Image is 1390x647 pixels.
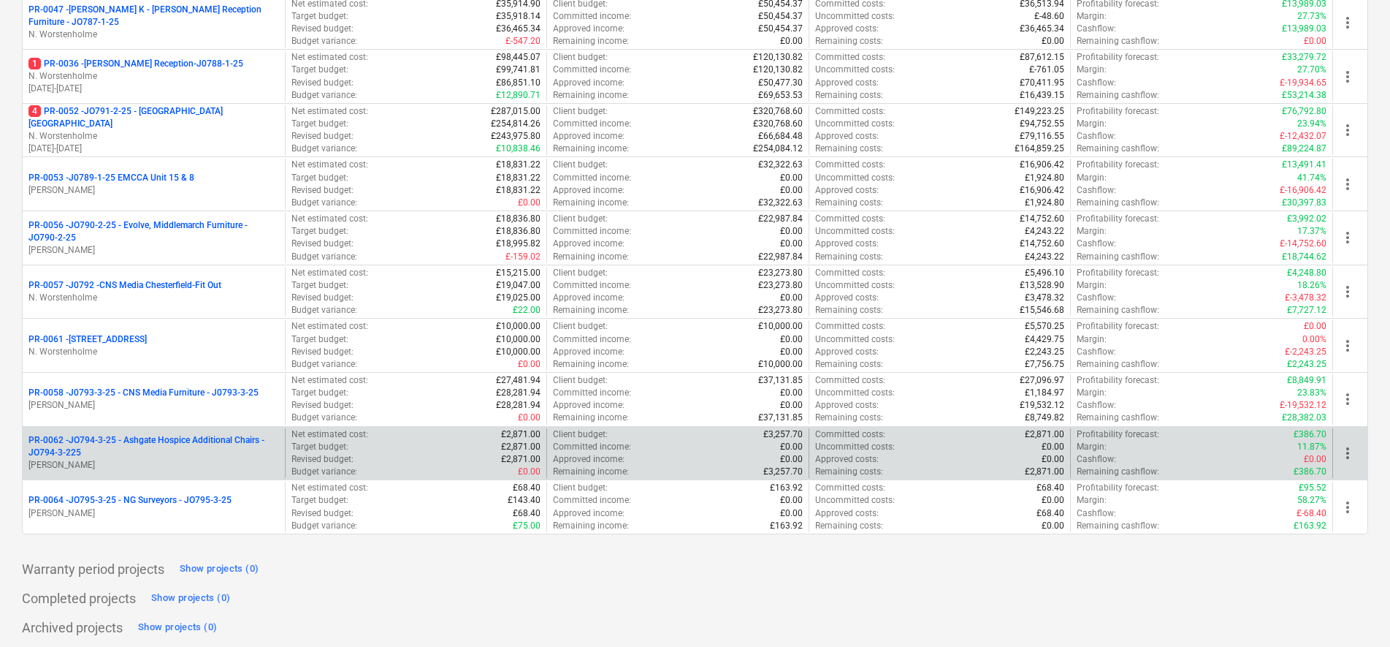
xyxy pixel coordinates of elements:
p: Approved income : [553,399,625,412]
p: Remaining costs : [815,251,883,263]
p: Remaining income : [553,358,629,371]
button: Show projects (0) [134,616,221,640]
p: Revised budget : [291,399,354,412]
p: Committed income : [553,279,631,292]
p: 0.00% [1302,333,1326,346]
p: 41.74% [1297,172,1326,184]
p: £0.00 [1304,320,1326,333]
p: Cashflow : [1077,184,1116,197]
p: Margin : [1077,10,1107,23]
p: 23.83% [1297,387,1326,399]
p: Approved costs : [815,77,879,89]
p: Remaining costs : [815,143,883,155]
p: £16,439.15 [1020,89,1064,102]
p: PR-0064 - JO795-3-25 - NG Surveyors - JO795-3-25 [28,494,232,507]
p: £-12,432.07 [1280,130,1326,143]
p: £18,995.82 [496,238,541,250]
p: 17.37% [1297,225,1326,238]
p: Uncommitted costs : [815,279,895,292]
p: Uncommitted costs : [815,172,895,184]
p: Approved income : [553,346,625,358]
p: £16,906.42 [1020,184,1064,197]
p: £-19,934.65 [1280,77,1326,89]
p: 27.73% [1297,10,1326,23]
p: Committed income : [553,64,631,76]
p: Profitability forecast : [1077,374,1159,387]
p: N. Worstenholme [28,292,279,304]
p: Margin : [1077,225,1107,238]
p: Remaining costs : [815,197,883,209]
p: £12,890.71 [496,89,541,102]
p: Uncommitted costs : [815,64,895,76]
p: Client budget : [553,320,608,333]
p: Cashflow : [1077,399,1116,412]
p: Revised budget : [291,130,354,143]
p: Committed income : [553,225,631,238]
p: £320,768.60 [753,105,803,118]
p: £5,570.25 [1025,320,1064,333]
p: £66,684.48 [758,130,803,143]
p: Uncommitted costs : [815,10,895,23]
p: Approved income : [553,77,625,89]
p: PR-0056 - JO790-2-25 - Evolve, Middlemarch Furniture - JO790-2-25 [28,219,279,244]
p: £149,223.25 [1015,105,1064,118]
div: PR-0057 -J0792 -CNS Media Chesterfield-Fit OutN. Worstenholme [28,279,279,304]
p: Remaining income : [553,251,629,263]
p: £0.00 [780,184,803,197]
p: PR-0047 - [PERSON_NAME] K - [PERSON_NAME] Reception Furniture - JO787-1-25 [28,4,279,29]
p: £-16,906.42 [1280,184,1326,197]
p: £0.00 [518,358,541,371]
p: £27,096.97 [1020,374,1064,387]
p: £0.00 [780,292,803,304]
p: £2,243.25 [1287,358,1326,371]
p: Target budget : [291,10,348,23]
p: Revised budget : [291,23,354,35]
p: £7,756.75 [1025,358,1064,371]
p: £32,322.63 [758,197,803,209]
p: Remaining costs : [815,89,883,102]
p: Committed income : [553,10,631,23]
p: Profitability forecast : [1077,51,1159,64]
p: £3,992.02 [1287,213,1326,225]
div: PR-0062 -JO794-3-25 - Ashgate Hospice Additional Chairs - JO794-3-225[PERSON_NAME] [28,434,279,472]
p: £94,752.55 [1020,118,1064,130]
p: £13,528.90 [1020,279,1064,292]
p: PR-0062 - JO794-3-25 - Ashgate Hospice Additional Chairs - JO794-3-225 [28,434,279,459]
p: £69,653.53 [758,89,803,102]
p: £70,411.95 [1020,77,1064,89]
p: £120,130.82 [753,64,803,76]
p: Profitability forecast : [1077,213,1159,225]
button: Show projects (0) [148,587,234,610]
p: £18,831.22 [496,159,541,171]
p: Budget variance : [291,304,357,317]
p: Margin : [1077,279,1107,292]
p: Revised budget : [291,292,354,304]
p: £18,831.22 [496,184,541,197]
p: Remaining income : [553,35,629,48]
p: Revised budget : [291,184,354,197]
p: £0.00 [780,225,803,238]
p: £89,224.87 [1282,143,1326,155]
p: £5,496.10 [1025,267,1064,279]
p: Budget variance : [291,412,357,424]
p: Profitability forecast : [1077,267,1159,279]
p: £0.00 [780,346,803,358]
p: Remaining cashflow : [1077,89,1159,102]
p: Remaining income : [553,89,629,102]
p: Client budget : [553,267,608,279]
iframe: Chat Widget [1317,577,1390,647]
p: Budget variance : [291,358,357,371]
p: £53,214.38 [1282,89,1326,102]
p: £3,478.32 [1025,292,1064,304]
span: more_vert [1339,68,1356,86]
p: £27,481.94 [496,374,541,387]
p: £22,987.84 [758,251,803,263]
p: £23,273.80 [758,279,803,292]
p: Approved income : [553,184,625,197]
p: £28,281.94 [496,399,541,412]
p: Committed costs : [815,267,885,279]
p: Approved costs : [815,238,879,250]
p: PR-0052 - JO791-2-25 - [GEOGRAPHIC_DATA] [GEOGRAPHIC_DATA] [28,105,279,130]
p: Cashflow : [1077,130,1116,143]
p: Margin : [1077,333,1107,346]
